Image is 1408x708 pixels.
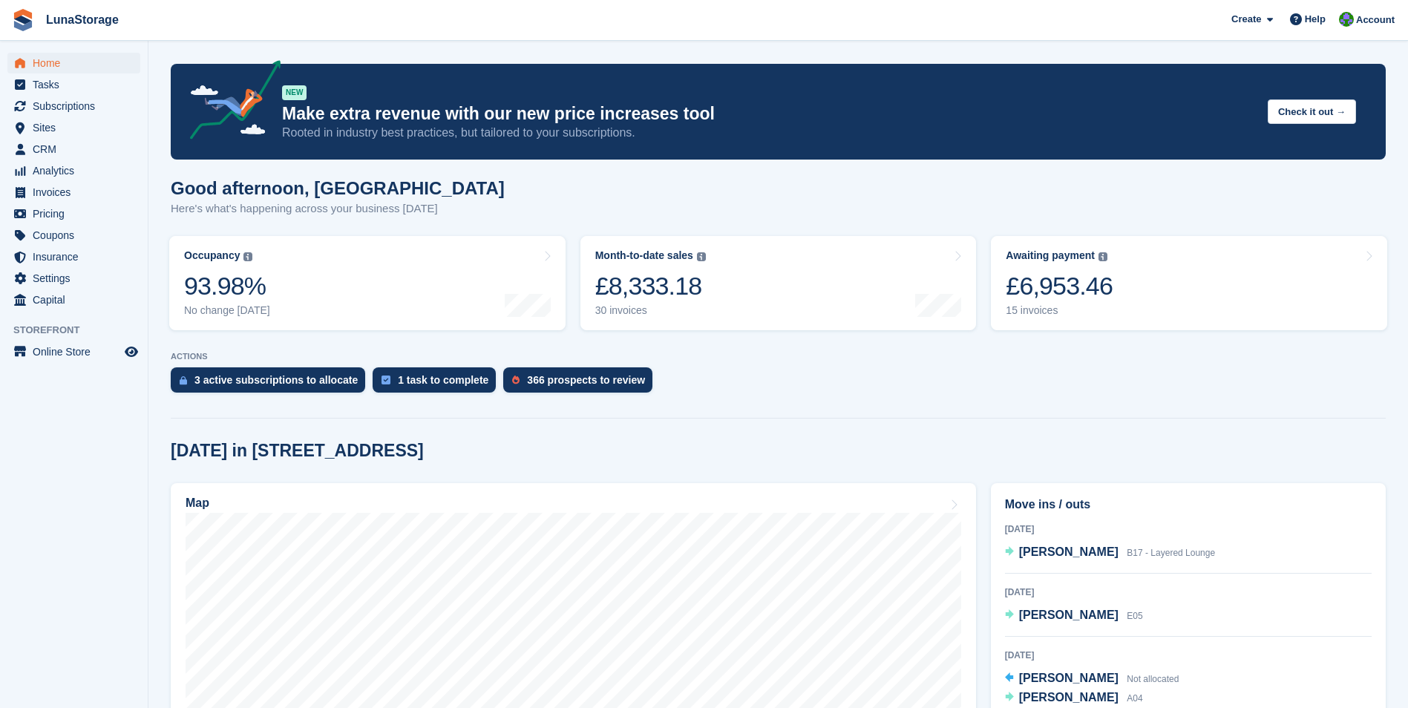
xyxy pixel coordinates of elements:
a: menu [7,139,140,160]
span: E05 [1127,611,1142,621]
a: menu [7,203,140,224]
div: Awaiting payment [1006,249,1095,262]
img: task-75834270c22a3079a89374b754ae025e5fb1db73e45f91037f5363f120a921f8.svg [382,376,390,384]
span: [PERSON_NAME] [1019,691,1119,704]
p: ACTIONS [171,352,1386,361]
span: Not allocated [1127,674,1179,684]
a: menu [7,289,140,310]
div: NEW [282,85,307,100]
a: 1 task to complete [373,367,503,400]
a: menu [7,246,140,267]
h2: Move ins / outs [1005,496,1372,514]
a: menu [7,341,140,362]
span: Invoices [33,182,122,203]
p: Here's what's happening across your business [DATE] [171,200,505,217]
img: Cathal Vaughan [1339,12,1354,27]
a: Occupancy 93.98% No change [DATE] [169,236,566,330]
a: menu [7,268,140,289]
span: Help [1305,12,1326,27]
span: Storefront [13,323,148,338]
a: 3 active subscriptions to allocate [171,367,373,400]
a: menu [7,53,140,73]
img: active_subscription_to_allocate_icon-d502201f5373d7db506a760aba3b589e785aa758c864c3986d89f69b8ff3... [180,376,187,385]
a: Month-to-date sales £8,333.18 30 invoices [580,236,977,330]
a: menu [7,74,140,95]
span: A04 [1127,693,1142,704]
div: Occupancy [184,249,240,262]
div: 93.98% [184,271,270,301]
div: No change [DATE] [184,304,270,317]
span: [PERSON_NAME] [1019,545,1119,558]
h2: [DATE] in [STREET_ADDRESS] [171,441,424,461]
span: Sites [33,117,122,138]
div: £6,953.46 [1006,271,1113,301]
a: [PERSON_NAME] Not allocated [1005,669,1179,689]
span: Settings [33,268,122,289]
div: 30 invoices [595,304,706,317]
span: Pricing [33,203,122,224]
span: Analytics [33,160,122,181]
div: 15 invoices [1006,304,1113,317]
span: Tasks [33,74,122,95]
a: menu [7,225,140,246]
a: menu [7,182,140,203]
div: 366 prospects to review [527,374,645,386]
div: Month-to-date sales [595,249,693,262]
img: price-adjustments-announcement-icon-8257ccfd72463d97f412b2fc003d46551f7dbcb40ab6d574587a9cd5c0d94... [177,60,281,145]
span: B17 - Layered Lounge [1127,548,1215,558]
div: [DATE] [1005,586,1372,599]
a: Awaiting payment £6,953.46 15 invoices [991,236,1387,330]
a: [PERSON_NAME] A04 [1005,689,1143,708]
img: stora-icon-8386f47178a22dfd0bd8f6a31ec36ba5ce8667c1dd55bd0f319d3a0aa187defe.svg [12,9,34,31]
span: [PERSON_NAME] [1019,609,1119,621]
a: [PERSON_NAME] E05 [1005,606,1143,626]
button: Check it out → [1268,99,1356,124]
a: [PERSON_NAME] B17 - Layered Lounge [1005,543,1215,563]
span: Insurance [33,246,122,267]
div: [DATE] [1005,649,1372,662]
a: menu [7,117,140,138]
span: Home [33,53,122,73]
img: icon-info-grey-7440780725fd019a000dd9b08b2336e03edf1995a4989e88bcd33f0948082b44.svg [243,252,252,261]
img: prospect-51fa495bee0391a8d652442698ab0144808aea92771e9ea1ae160a38d050c398.svg [512,376,520,384]
div: 3 active subscriptions to allocate [194,374,358,386]
div: £8,333.18 [595,271,706,301]
h1: Good afternoon, [GEOGRAPHIC_DATA] [171,178,505,198]
span: CRM [33,139,122,160]
span: [PERSON_NAME] [1019,672,1119,684]
p: Rooted in industry best practices, but tailored to your subscriptions. [282,125,1256,141]
div: [DATE] [1005,522,1372,536]
span: Create [1231,12,1261,27]
span: Account [1356,13,1395,27]
div: 1 task to complete [398,374,488,386]
img: icon-info-grey-7440780725fd019a000dd9b08b2336e03edf1995a4989e88bcd33f0948082b44.svg [697,252,706,261]
img: icon-info-grey-7440780725fd019a000dd9b08b2336e03edf1995a4989e88bcd33f0948082b44.svg [1098,252,1107,261]
span: Online Store [33,341,122,362]
span: Subscriptions [33,96,122,117]
span: Capital [33,289,122,310]
a: 366 prospects to review [503,367,660,400]
a: LunaStorage [40,7,125,32]
p: Make extra revenue with our new price increases tool [282,103,1256,125]
a: Preview store [122,343,140,361]
a: menu [7,96,140,117]
h2: Map [186,496,209,510]
span: Coupons [33,225,122,246]
a: menu [7,160,140,181]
